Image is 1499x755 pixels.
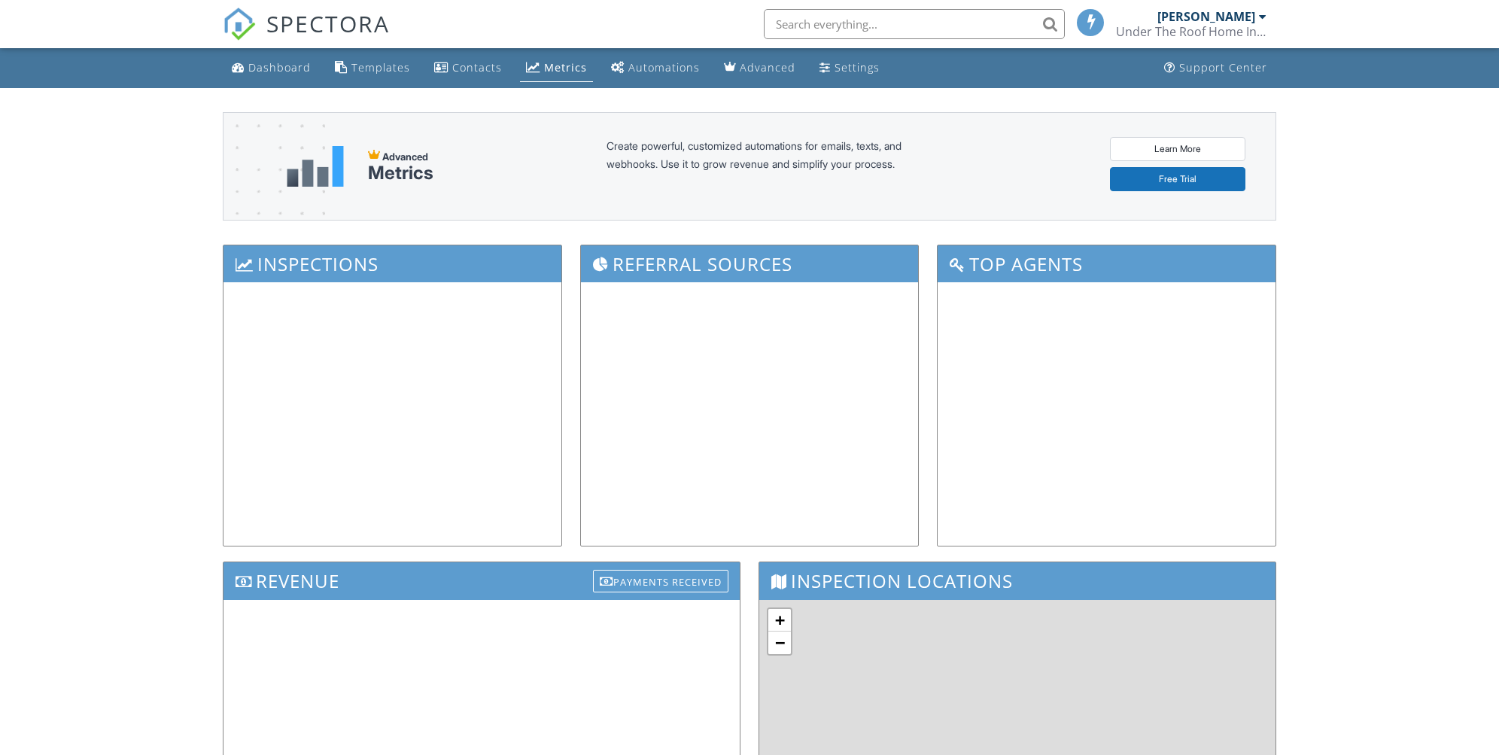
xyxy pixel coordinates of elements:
span: SPECTORA [266,8,390,39]
h3: Revenue [223,562,740,599]
div: Metrics [544,60,587,75]
a: Learn More [1110,137,1245,161]
a: Contacts [428,54,508,82]
div: Metrics [368,163,433,184]
a: Settings [813,54,886,82]
input: Search everything... [764,9,1065,39]
a: Zoom out [768,632,791,654]
a: Dashboard [226,54,317,82]
div: Payments Received [593,570,728,592]
h3: Top Agents [938,245,1276,282]
img: advanced-banner-bg-f6ff0eecfa0ee76150a1dea9fec4b49f333892f74bc19f1b897a312d7a1b2ff3.png [223,113,325,279]
div: Automations [628,60,700,75]
div: [PERSON_NAME] [1157,9,1255,24]
a: Metrics [520,54,593,82]
img: metrics-aadfce2e17a16c02574e7fc40e4d6b8174baaf19895a402c862ea781aae8ef5b.svg [287,146,344,187]
div: Dashboard [248,60,311,75]
div: Create powerful, customized automations for emails, texts, and webhooks. Use it to grow revenue a... [607,137,938,196]
div: Advanced [740,60,795,75]
a: Automations (Basic) [605,54,706,82]
div: Under The Roof Home Inspections [1116,24,1266,39]
a: SPECTORA [223,20,390,52]
a: Free Trial [1110,167,1245,191]
h3: Inspection Locations [759,562,1276,599]
h3: Referral Sources [581,245,919,282]
a: Templates [329,54,416,82]
a: Zoom in [768,609,791,632]
div: Support Center [1179,60,1267,75]
div: Contacts [452,60,502,75]
div: Templates [351,60,410,75]
h3: Inspections [223,245,561,282]
img: The Best Home Inspection Software - Spectora [223,8,256,41]
a: Support Center [1158,54,1273,82]
span: Advanced [382,151,428,163]
div: Settings [835,60,880,75]
a: Advanced [718,54,801,82]
a: Payments Received [593,566,728,591]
